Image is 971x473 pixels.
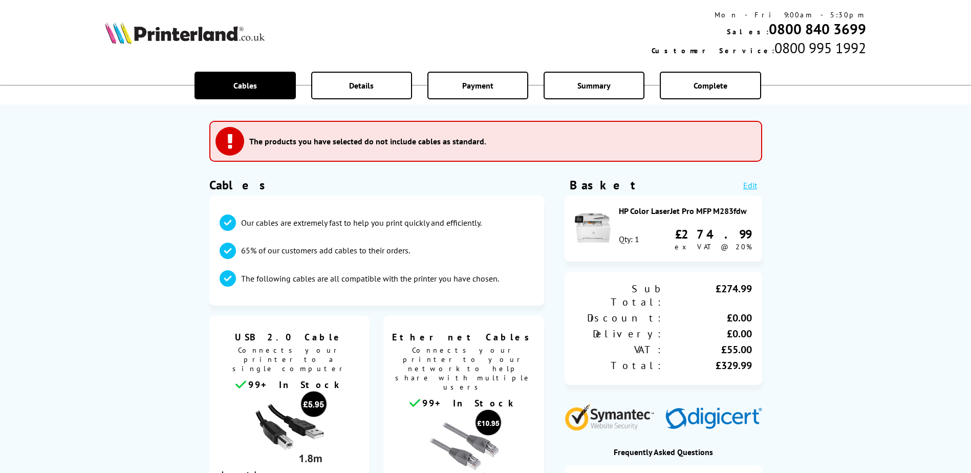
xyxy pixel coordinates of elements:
a: 0800 840 3699 [769,19,866,38]
div: £0.00 [663,327,752,340]
div: Frequently Asked Questions [565,447,762,457]
span: 99+ In Stock [422,397,517,409]
span: Customer Service: [652,46,774,55]
div: Qty: 1 [619,234,639,244]
div: £0.00 [663,311,752,325]
span: Details [349,80,374,91]
img: usb cable [251,391,328,467]
img: Printerland Logo [105,21,265,44]
span: Connects your printer to your network to help share with multiple users [389,343,539,397]
div: Sub Total: [575,282,663,309]
div: £55.00 [663,343,752,356]
span: ex VAT @ 20% [675,242,752,251]
span: Summary [577,80,611,91]
span: USB 2.0 Cable [217,331,362,343]
span: Sales: [727,27,769,36]
span: 99+ In Stock [248,379,343,391]
img: Symantec Website Security [565,401,661,431]
div: £329.99 [663,359,752,372]
p: Our cables are extremely fast to help you print quickly and efficiently. [241,217,482,228]
div: £274.99 [675,226,752,242]
span: Ethernet Cables [391,331,536,343]
span: 0800 995 1992 [774,38,866,57]
p: 65% of our customers add cables to their orders. [241,245,410,256]
div: Basket [570,177,636,193]
div: HP Color LaserJet Pro MFP M283fdw [619,206,752,216]
h1: Cables [209,177,544,193]
div: Delivery: [575,327,663,340]
p: The following cables are all compatible with the printer you have chosen. [241,273,499,284]
span: Cables [233,80,257,91]
div: Mon - Fri 9:00am - 5:30pm [652,10,866,19]
div: VAT: [575,343,663,356]
span: Payment [462,80,493,91]
span: Connects your printer to a single computer [214,343,365,378]
div: Discount: [575,311,663,325]
img: HP Color LaserJet Pro MFP M283fdw [575,210,611,246]
img: Digicert [665,407,762,431]
a: Edit [743,180,757,190]
div: £274.99 [663,282,752,309]
div: Total: [575,359,663,372]
span: Complete [694,80,727,91]
h3: The products you have selected do not include cables as standard. [249,136,486,146]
